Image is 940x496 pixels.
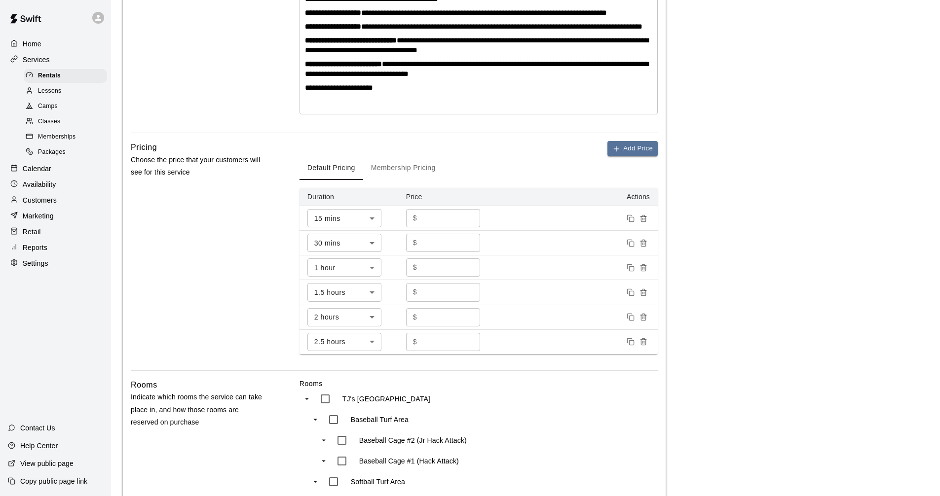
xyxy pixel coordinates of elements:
div: 2.5 hours [307,333,381,351]
th: Price [398,188,497,206]
button: Duplicate price [624,311,637,323]
p: Baseball Cage #1 (Hack Attack) [359,456,459,466]
p: Contact Us [20,423,55,433]
button: Duplicate price [624,261,637,274]
button: Remove price [637,311,650,323]
p: Availability [23,179,56,189]
div: 1.5 hours [307,283,381,301]
a: Camps [24,99,111,114]
button: Duplicate price [624,335,637,348]
span: Lessons [38,86,62,96]
th: Duration [300,188,398,206]
p: Home [23,39,41,49]
a: Home [8,36,103,51]
a: Availability [8,177,103,192]
a: Rentals [24,68,111,83]
div: 15 mins [307,209,381,227]
p: $ [413,262,417,273]
p: Baseball Turf Area [351,415,409,425]
p: Services [23,55,50,65]
a: Reports [8,240,103,255]
p: Settings [23,258,48,268]
button: Remove price [637,212,650,225]
button: Duplicate price [624,286,637,299]
button: Remove price [637,237,650,249]
button: Remove price [637,335,650,348]
p: Reports [23,243,47,252]
button: Default Pricing [300,156,363,180]
label: Rooms [300,379,658,389]
p: Marketing [23,211,54,221]
p: Softball Turf Area [351,477,405,487]
h6: Rooms [131,379,157,391]
a: Packages [24,145,111,160]
p: TJ's [GEOGRAPHIC_DATA] [342,394,430,404]
p: Customers [23,195,57,205]
h6: Pricing [131,141,157,154]
button: Membership Pricing [363,156,444,180]
p: $ [413,238,417,248]
button: Remove price [637,286,650,299]
a: Marketing [8,209,103,223]
a: Calendar [8,161,103,176]
span: Camps [38,102,58,111]
div: Memberships [24,130,107,144]
div: Packages [24,145,107,159]
p: Retail [23,227,41,237]
span: Packages [38,147,66,157]
p: Indicate which rooms the service can take place in, and how those rooms are reserved on purchase [131,391,268,428]
p: $ [413,312,417,322]
button: Remove price [637,261,650,274]
span: Classes [38,117,60,127]
p: Calendar [23,164,51,174]
p: $ [413,213,417,223]
button: Duplicate price [624,237,637,249]
th: Actions [497,188,658,206]
p: Choose the price that your customers will see for this service [131,154,268,178]
p: Copy public page link [20,476,87,486]
a: Settings [8,256,103,271]
div: 1 hour [307,258,381,277]
a: Customers [8,193,103,208]
a: Memberships [24,130,111,145]
p: View public page [20,459,74,468]
div: Camps [24,100,107,113]
button: Add Price [607,141,658,156]
div: Lessons [24,84,107,98]
p: $ [413,287,417,297]
a: Classes [24,114,111,130]
p: Baseball Cage #2 (Jr Hack Attack) [359,435,467,445]
button: Duplicate price [624,212,637,225]
p: $ [413,337,417,347]
span: Memberships [38,132,75,142]
p: Help Center [20,441,58,451]
a: Services [8,52,103,67]
a: Retail [8,224,103,239]
span: Rentals [38,71,61,81]
div: 2 hours [307,308,381,326]
div: 30 mins [307,234,381,252]
a: Lessons [24,83,111,99]
div: Classes [24,115,107,129]
div: Rentals [24,69,107,83]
